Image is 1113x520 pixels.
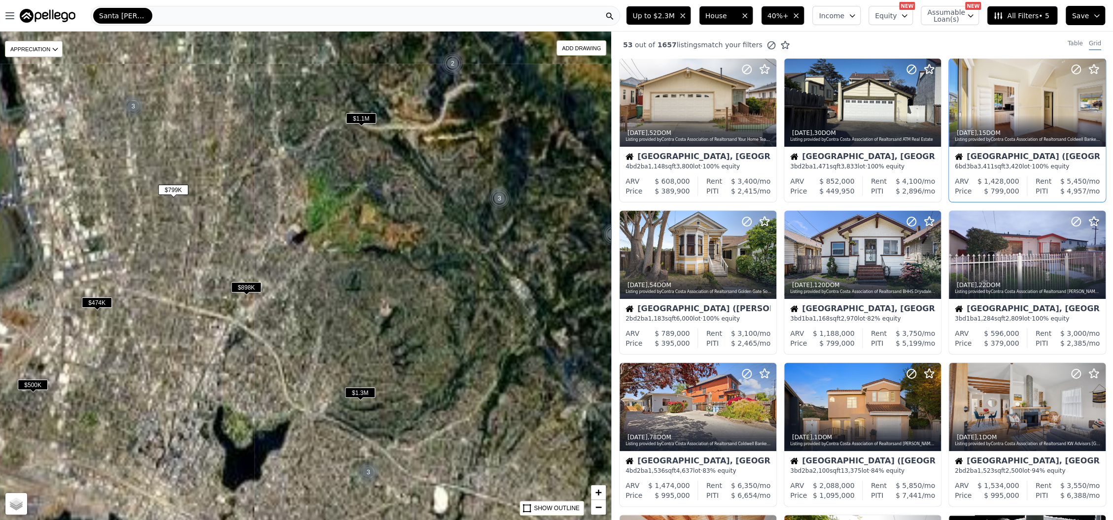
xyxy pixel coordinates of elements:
[719,338,770,348] div: /mo
[1036,481,1051,490] div: Rent
[557,41,606,55] div: ADD DRAWING
[706,490,719,500] div: PITI
[1036,328,1051,338] div: Rent
[626,481,639,490] div: ARV
[883,338,935,348] div: /mo
[957,130,977,136] time: 2025-08-21 20:00
[1060,339,1086,347] span: $ 2,385
[871,490,883,500] div: PITI
[655,329,690,337] span: $ 789,000
[626,281,771,289] div: , 54 DOM
[955,162,1100,170] div: 6 bd 3 ba sqft lot · 100% equity
[231,282,261,292] span: $898K
[626,137,771,143] div: Listing provided by Contra Costa Association of Realtors and Your Home Team Real Estate
[813,329,855,337] span: $ 1,188,000
[790,289,936,295] div: Listing provided by Contra Costa Association of Realtors and BHHS Drysdale Properties
[1036,176,1051,186] div: Rent
[790,433,936,441] div: , 1 DOM
[655,339,690,347] span: $ 395,000
[706,186,719,196] div: PITI
[790,481,804,490] div: ARV
[921,6,979,25] button: Assumable Loan(s)
[792,130,812,136] time: 2025-08-22 19:23
[887,328,935,338] div: /mo
[1048,338,1100,348] div: /mo
[626,433,771,441] div: , 78 DOM
[5,493,27,515] a: Layers
[790,186,807,196] div: Price
[487,187,512,210] img: g1.png
[1051,328,1100,338] div: /mo
[1051,481,1100,490] div: /mo
[761,6,805,25] button: 40%+
[784,58,940,202] a: [DATE],30DOMListing provided byContra Costa Association of Realtorsand ATM Real EstateHouse[GEOGR...
[627,434,648,441] time: 2025-08-19 22:32
[595,501,602,513] span: −
[1005,467,1022,474] span: 2,500
[965,2,981,10] div: NEW
[626,153,770,162] div: [GEOGRAPHIC_DATA], [GEOGRAPHIC_DATA]
[871,328,887,338] div: Rent
[790,153,935,162] div: [GEOGRAPHIC_DATA], [GEOGRAPHIC_DATA]
[626,162,770,170] div: 4 bd 2 ba sqft lot · 100% equity
[977,467,994,474] span: 1,523
[813,491,855,499] span: $ 1,095,000
[706,481,722,490] div: Rent
[790,162,935,170] div: 3 bd 2 ba sqft lot · 100% equity
[896,177,922,185] span: $ 4,100
[648,315,665,322] span: 1,183
[731,491,757,499] span: $ 6,654
[955,315,1100,323] div: 3 bd 1 ba sqft lot · 100% equity
[955,305,1100,315] div: [GEOGRAPHIC_DATA], [GEOGRAPHIC_DATA]
[987,6,1057,25] button: All Filters• 5
[984,329,1019,337] span: $ 596,000
[626,186,642,196] div: Price
[626,338,642,348] div: Price
[699,6,753,25] button: House
[813,315,830,322] span: 1,168
[790,338,807,348] div: Price
[948,210,1105,355] a: [DATE],22DOMListing provided byContra Costa Association of Realtorsand [PERSON_NAME], BROKERHouse...
[627,282,648,289] time: 2025-08-21 15:12
[345,388,375,402] div: $1.3M
[790,176,804,186] div: ARV
[896,339,922,347] span: $ 5,199
[601,223,626,246] img: g1.png
[18,380,48,394] div: $500K
[1060,482,1086,489] span: $ 3,550
[875,11,897,21] span: Equity
[356,460,380,484] div: 3
[706,176,722,186] div: Rent
[5,41,63,57] div: APPRECIATION
[18,380,48,390] span: $500K
[955,433,1101,441] div: , 1 DOM
[955,457,1100,467] div: [GEOGRAPHIC_DATA], [GEOGRAPHIC_DATA]
[955,176,969,186] div: ARV
[623,41,632,49] span: 53
[819,339,854,347] span: $ 799,000
[790,281,936,289] div: , 120 DOM
[1060,329,1086,337] span: $ 3,000
[345,388,375,398] span: $1.3M
[896,482,922,489] span: $ 5,850
[626,289,771,295] div: Listing provided by Contra Costa Association of Realtors and Golden Gate Sotheby's Int'l
[819,177,854,185] span: $ 852,000
[676,467,693,474] span: 4,637
[819,187,854,195] span: $ 449,950
[955,467,1100,475] div: 2 bd 2 ba sqft lot · 94% equity
[619,210,776,355] a: [DATE],54DOMListing provided byContra Costa Association of Realtorsand Golden Gate Sotheby's Int'...
[1089,39,1101,50] div: Grid
[869,6,913,25] button: Equity
[955,338,972,348] div: Price
[1048,490,1100,500] div: /mo
[346,113,376,128] div: $1.1M
[99,11,146,21] span: Santa [PERSON_NAME]
[648,482,690,489] span: $ 1,474,000
[977,482,1019,489] span: $ 1,534,000
[626,328,639,338] div: ARV
[927,9,959,23] span: Assumable Loan(s)
[955,153,963,161] img: House
[722,481,770,490] div: /mo
[346,113,376,124] span: $1.1M
[626,315,770,323] div: 2 bd 2 ba sqft lot · 100% equity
